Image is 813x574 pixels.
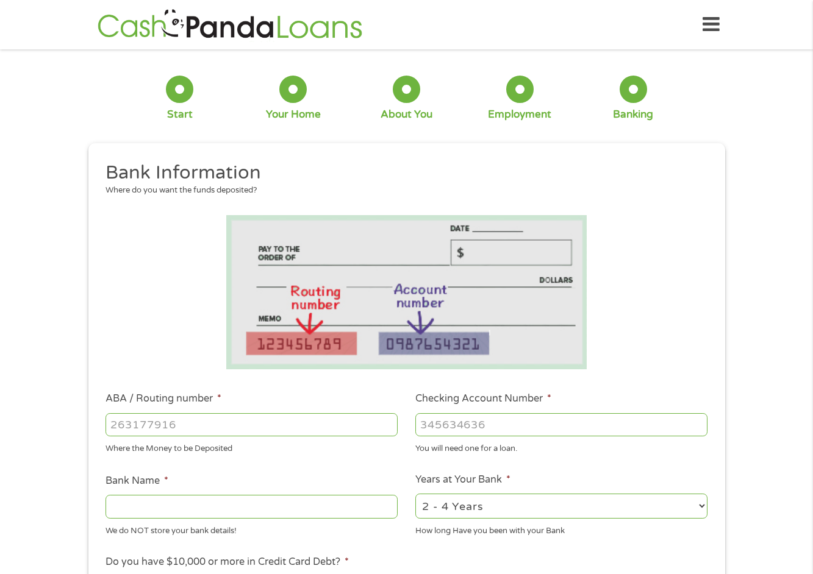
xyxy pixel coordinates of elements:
[106,185,698,197] div: Where do you want the funds deposited?
[415,392,551,405] label: Checking Account Number
[415,520,707,537] div: How long Have you been with your Bank
[106,439,398,455] div: Where the Money to be Deposited
[167,108,193,121] div: Start
[488,108,551,121] div: Employment
[381,108,432,121] div: About You
[226,215,587,369] img: Routing number location
[94,7,366,42] img: GetLoanNow Logo
[106,475,168,487] label: Bank Name
[106,161,698,185] h2: Bank Information
[415,473,510,486] label: Years at Your Bank
[106,413,398,436] input: 263177916
[106,392,221,405] label: ABA / Routing number
[613,108,653,121] div: Banking
[266,108,321,121] div: Your Home
[415,413,707,436] input: 345634636
[415,439,707,455] div: You will need one for a loan.
[106,556,349,569] label: Do you have $10,000 or more in Credit Card Debt?
[106,520,398,537] div: We do NOT store your bank details!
